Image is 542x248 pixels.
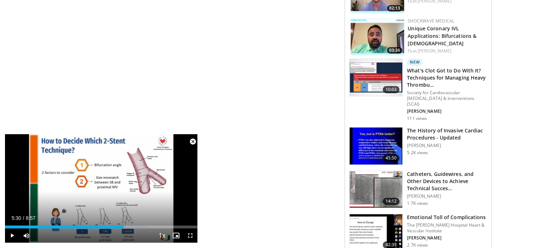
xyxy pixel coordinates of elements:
[387,5,402,11] span: 02:13
[407,222,487,234] p: The [PERSON_NAME] Hospital Heart & Vascular Institute
[383,198,400,205] span: 14:12
[349,59,487,121] a: 10:03 New What's Clot Got to Do With It? Techniques for Managing Heavy Thrombu… Society for Cardi...
[418,48,451,54] a: [PERSON_NAME]
[26,215,35,221] span: 8:57
[169,228,183,243] button: Enable picture-in-picture mode
[383,155,400,162] span: 45:50
[5,134,197,243] video-js: Video Player
[407,67,487,88] h3: What's Clot Got to Do With It? Techniques for Managing Heavy Thrombu…
[408,25,476,47] a: Unique Coronary IVL Applications: Bifurcations & [DEMOGRAPHIC_DATA]
[351,18,404,55] img: 3bfdedcd-3769-4ab1-90fd-ab997352af64.150x105_q85_crop-smart_upscale.jpg
[349,127,487,165] a: 45:50 The History of Invasive Cardiac Procedures - Updated [PERSON_NAME] 5.2K views
[155,228,169,243] button: Playback Rate
[23,215,24,221] span: /
[5,226,197,228] div: Progress Bar
[407,90,487,107] p: Society for Cardiovascular [MEDICAL_DATA] & Interventions (SCAI)
[407,193,487,199] p: [PERSON_NAME]
[387,47,402,54] span: 03:36
[407,116,427,121] p: 111 views
[407,171,487,192] h3: Catheters, Guidewires, and Other Devices to Achieve Technical Succes…
[383,86,400,93] span: 10:03
[186,134,200,149] button: Close
[407,108,487,114] p: [PERSON_NAME]
[350,59,402,96] img: 9bafbb38-b40d-4e9d-b4cb-9682372bf72c.150x105_q85_crop-smart_upscale.jpg
[407,242,428,248] p: 2.7K views
[351,18,404,55] a: 03:36
[408,18,454,24] a: Shockwave Medical
[183,228,197,243] button: Fullscreen
[407,127,487,141] h3: The History of Invasive Cardiac Procedures - Updated
[11,215,21,221] span: 5:30
[408,48,486,54] div: Feat.
[349,171,487,208] a: 14:12 Catheters, Guidewires, and Other Devices to Achieve Technical Succes… [PERSON_NAME] 1.7K views
[350,127,402,165] img: 1d453f88-8103-4e95-8810-9435d5cda4fd.150x105_q85_crop-smart_upscale.jpg
[407,201,428,206] p: 1.7K views
[407,59,423,66] p: New
[19,228,33,243] button: Mute
[407,235,487,241] p: [PERSON_NAME]
[407,143,487,148] p: [PERSON_NAME]
[5,228,19,243] button: Play
[407,214,487,221] h3: Emotional Toll of Complications
[407,150,428,156] p: 5.2K views
[350,171,402,208] img: 56b29ba8-67ed-45d0-a0e7-5c82857bd955.150x105_q85_crop-smart_upscale.jpg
